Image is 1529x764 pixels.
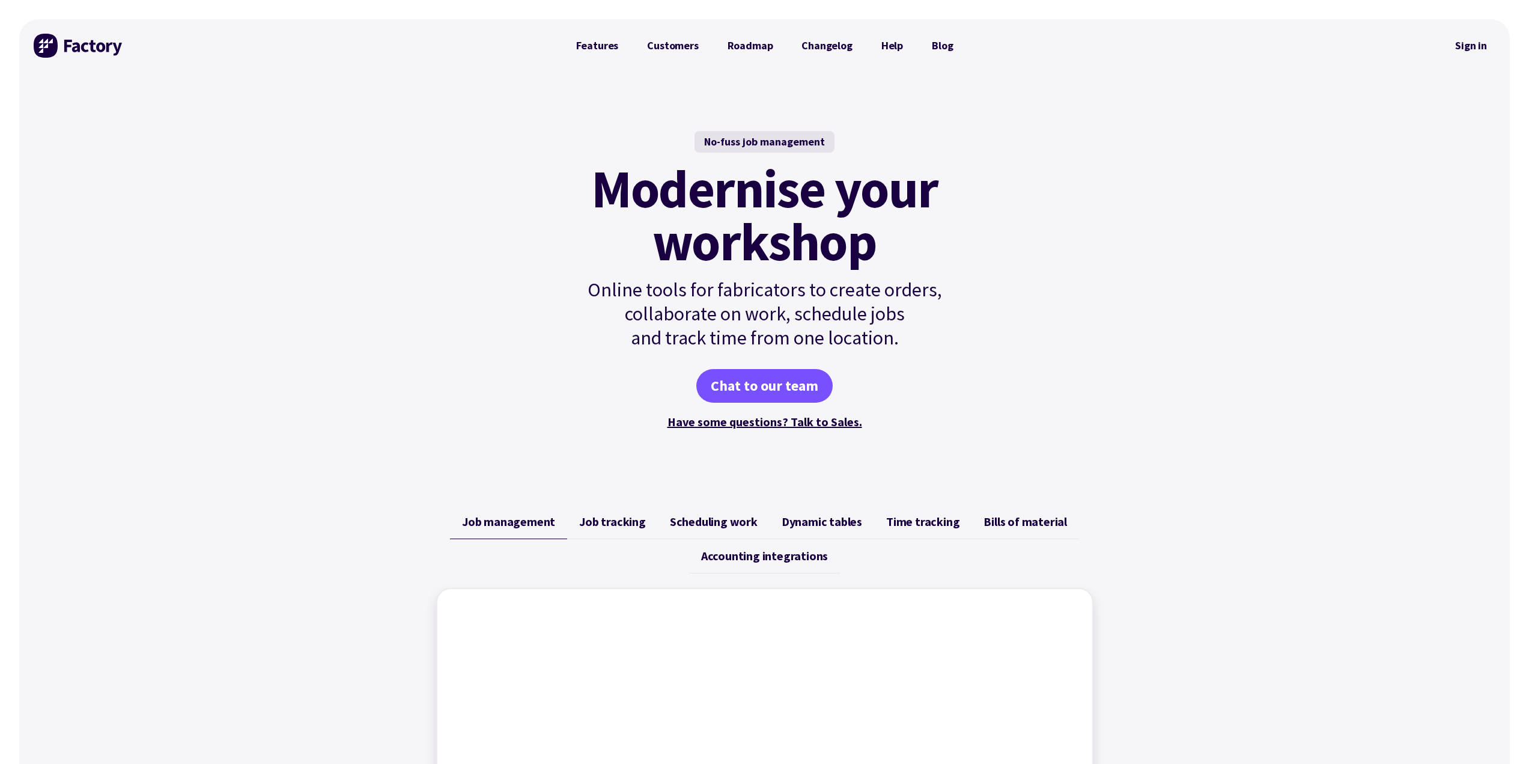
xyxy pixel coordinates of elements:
[701,549,828,563] span: Accounting integrations
[782,515,862,529] span: Dynamic tables
[867,34,917,58] a: Help
[34,34,124,58] img: Factory
[633,34,713,58] a: Customers
[562,34,633,58] a: Features
[696,369,833,403] a: Chat to our team
[713,34,788,58] a: Roadmap
[562,278,968,350] p: Online tools for fabricators to create orders, collaborate on work, schedule jobs and track time ...
[1447,32,1495,60] a: Sign in
[667,414,862,429] a: Have some questions? Talk to Sales.
[787,34,866,58] a: Changelog
[670,515,758,529] span: Scheduling work
[886,515,959,529] span: Time tracking
[983,515,1067,529] span: Bills of material
[591,162,938,268] mark: Modernise your workshop
[695,131,834,153] div: No-fuss job management
[462,515,555,529] span: Job management
[917,34,967,58] a: Blog
[579,515,646,529] span: Job tracking
[1447,32,1495,60] nav: Secondary Navigation
[562,34,968,58] nav: Primary Navigation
